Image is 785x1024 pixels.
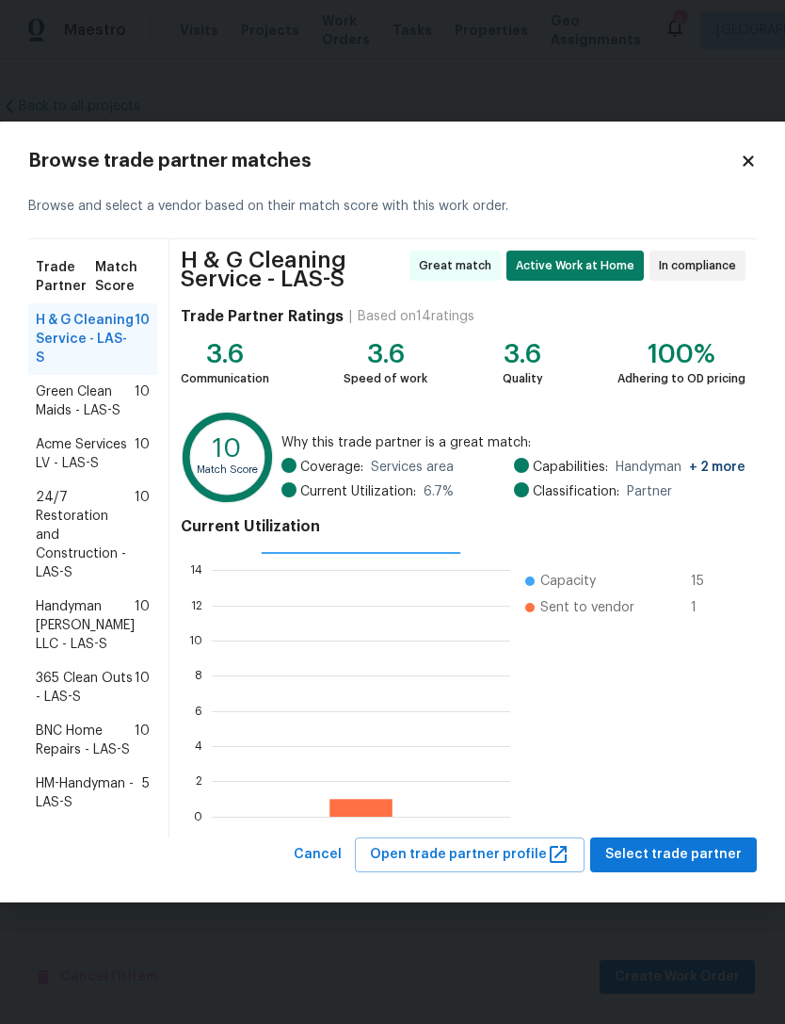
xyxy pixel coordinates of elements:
text: 14 [190,564,202,576]
span: In compliance [659,256,744,275]
text: 6 [195,706,202,717]
text: 10 [189,635,202,646]
span: 365 Clean Outs - LAS-S [36,669,135,707]
span: H & G Cleaning Service - LAS-S [181,251,404,288]
button: Open trade partner profile [355,837,585,872]
span: 10 [135,669,150,707]
span: 6.7 % [424,482,454,501]
span: 10 [135,311,150,367]
span: Green Clean Maids - LAS-S [36,382,135,420]
span: Classification: [533,482,619,501]
span: Trade Partner [36,258,95,296]
span: 10 [135,597,150,654]
span: 15 [691,572,721,591]
text: Match Score [197,464,258,475]
text: 0 [194,811,202,822]
span: Select trade partner [605,843,742,867]
span: Coverage: [300,458,363,477]
span: + 2 more [689,461,745,474]
button: Cancel [286,837,349,872]
div: Browse and select a vendor based on their match score with this work order. [28,174,757,239]
span: Why this trade partner is a great match: [281,433,745,452]
span: 10 [135,488,150,582]
span: 10 [135,435,150,473]
button: Select trade partner [590,837,757,872]
h2: Browse trade partner matches [28,152,740,171]
div: | [344,307,358,326]
span: Match Score [95,258,150,296]
h4: Trade Partner Ratings [181,307,344,326]
span: 5 [142,774,150,812]
span: HM-Handyman - LAS-S [36,774,142,812]
span: BNC Home Repairs - LAS-S [36,722,135,759]
div: 3.6 [344,345,427,364]
div: Speed of work [344,369,427,388]
span: Acme Services LV - LAS-S [36,435,135,473]
span: H & G Cleaning Service - LAS-S [36,311,135,367]
span: Capabilities: [533,458,608,477]
div: 3.6 [503,345,543,364]
span: 1 [691,598,721,617]
div: Based on 14 ratings [358,307,474,326]
span: Active Work at Home [516,256,642,275]
span: 24/7 Restoration and Construction - LAS-S [36,488,135,582]
div: 3.6 [181,345,269,364]
span: Cancel [294,843,342,867]
span: Current Utilization: [300,482,416,501]
text: 10 [213,437,241,463]
text: 12 [191,600,202,611]
span: Partner [627,482,672,501]
span: 10 [135,382,150,420]
span: Handyman [616,458,745,477]
h4: Current Utilization [181,517,745,536]
div: Communication [181,369,269,388]
div: 100% [617,345,745,364]
text: 2 [196,775,202,787]
span: Great match [419,256,499,275]
div: Quality [503,369,543,388]
div: Adhering to OD pricing [617,369,745,388]
span: Services area [371,458,454,477]
span: Open trade partner profile [370,843,569,867]
text: 8 [195,670,202,681]
span: 10 [135,722,150,759]
span: Sent to vendor [540,598,634,617]
span: Handyman [PERSON_NAME] LLC - LAS-S [36,597,135,654]
span: Capacity [540,572,596,591]
text: 4 [195,740,202,752]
